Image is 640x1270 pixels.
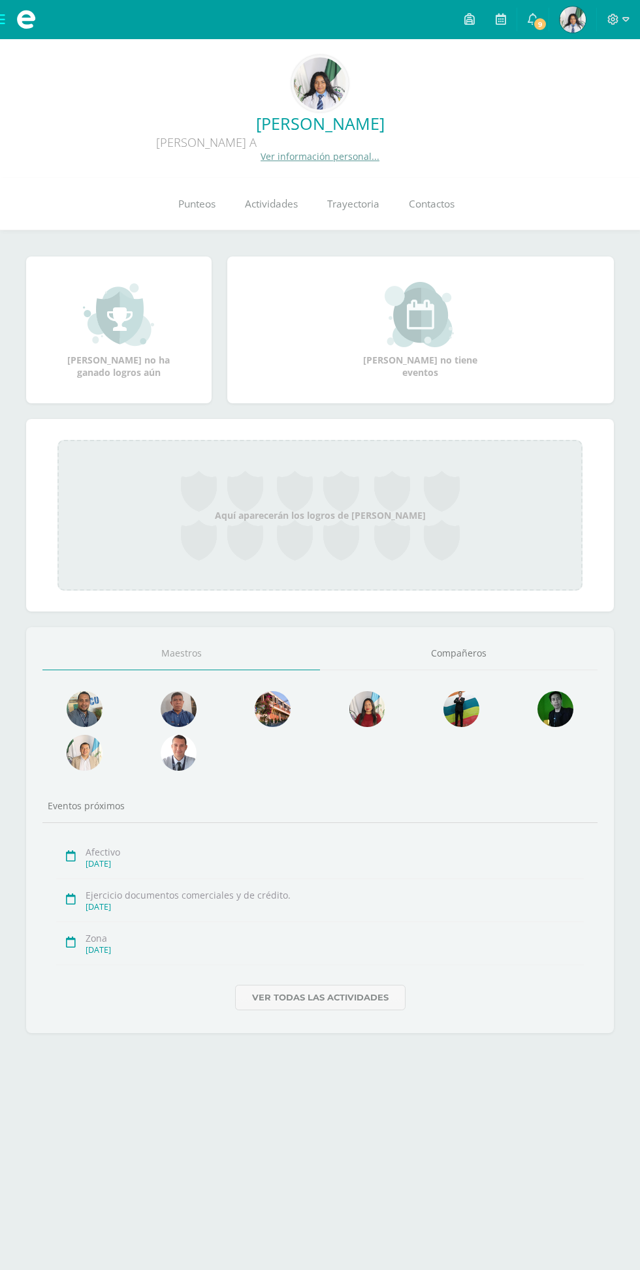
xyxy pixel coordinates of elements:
a: Contactos [394,178,469,230]
a: Compañeros [320,637,598,670]
img: f7327cb44b91aa114f2e153c7f37383d.png [67,691,103,727]
span: Trayectoria [327,197,379,211]
img: 3b422c7476026ab3046a4829e9f4fbf9.png [294,57,346,110]
div: Zona [86,932,584,944]
img: 5b9cfafb23178c1dbfdbac7a50ae7405.png [161,735,197,771]
img: event_small.png [385,282,456,347]
div: [DATE] [86,901,584,912]
a: Trayectoria [312,178,394,230]
img: 15ead7f1e71f207b867fb468c38fe54e.png [161,691,197,727]
div: [PERSON_NAME] A [10,134,402,150]
span: Punteos [178,197,216,211]
div: [PERSON_NAME] no ha ganado logros aún [54,282,184,379]
a: Ver todas las actividades [235,985,406,1010]
div: Afectivo [86,846,584,858]
a: Ver información personal... [261,150,379,163]
div: [DATE] [86,944,584,955]
div: [PERSON_NAME] no tiene eventos [355,282,486,379]
img: 7041e6c69181e21aed71338017ff0dd9.png [560,7,586,33]
div: [DATE] [86,858,584,869]
img: 3ef3257ae266e8b691cc7d35d86fd8e9.png [537,691,573,727]
img: 46ef099bd72645d72f8d7e50f544f168.png [443,691,479,727]
a: Maestros [42,637,320,670]
img: achievement_small.png [83,282,154,347]
a: Punteos [163,178,230,230]
a: [PERSON_NAME] [10,112,630,134]
a: Actividades [230,178,312,230]
div: Ejercicio documentos comerciales y de crédito. [86,889,584,901]
img: e29994105dc3c498302d04bab28faecd.png [255,691,291,727]
img: 40458cde734d9b8818fac9ae2ed6c481.png [67,735,103,771]
span: Contactos [409,197,455,211]
img: 83e9cbc1e9deaa3b01aa23f0b9c4e037.png [349,691,385,727]
div: Eventos próximos [42,799,598,812]
span: Actividades [245,197,298,211]
div: Aquí aparecerán los logros de [PERSON_NAME] [57,440,583,591]
span: 9 [533,17,547,31]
